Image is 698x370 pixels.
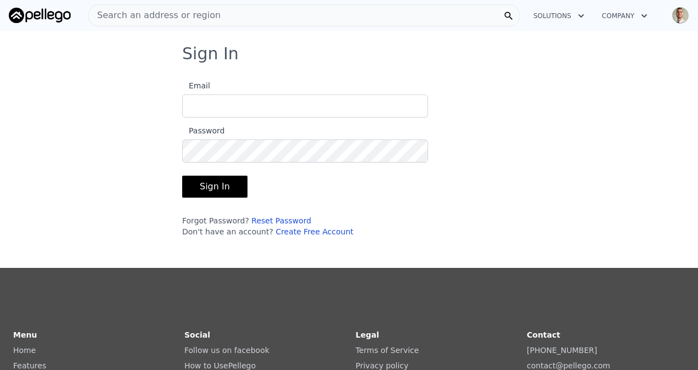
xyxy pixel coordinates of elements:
[251,216,311,225] a: Reset Password
[184,346,269,355] a: Follow us on facebook
[184,361,256,370] a: How to UsePellego
[182,215,428,237] div: Forgot Password? Don't have an account?
[525,6,593,26] button: Solutions
[182,139,428,162] input: Password
[13,330,37,339] strong: Menu
[182,176,247,198] button: Sign In
[9,8,71,23] img: Pellego
[593,6,656,26] button: Company
[182,94,428,117] input: Email
[672,7,689,24] img: avatar
[527,346,597,355] a: [PHONE_NUMBER]
[88,9,221,22] span: Search an address or region
[356,330,379,339] strong: Legal
[13,361,46,370] a: Features
[356,361,408,370] a: Privacy policy
[182,44,516,64] h3: Sign In
[184,330,210,339] strong: Social
[182,126,224,135] span: Password
[13,346,36,355] a: Home
[182,81,210,90] span: Email
[527,361,610,370] a: contact@pellego.com
[527,330,560,339] strong: Contact
[275,227,353,236] a: Create Free Account
[356,346,419,355] a: Terms of Service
